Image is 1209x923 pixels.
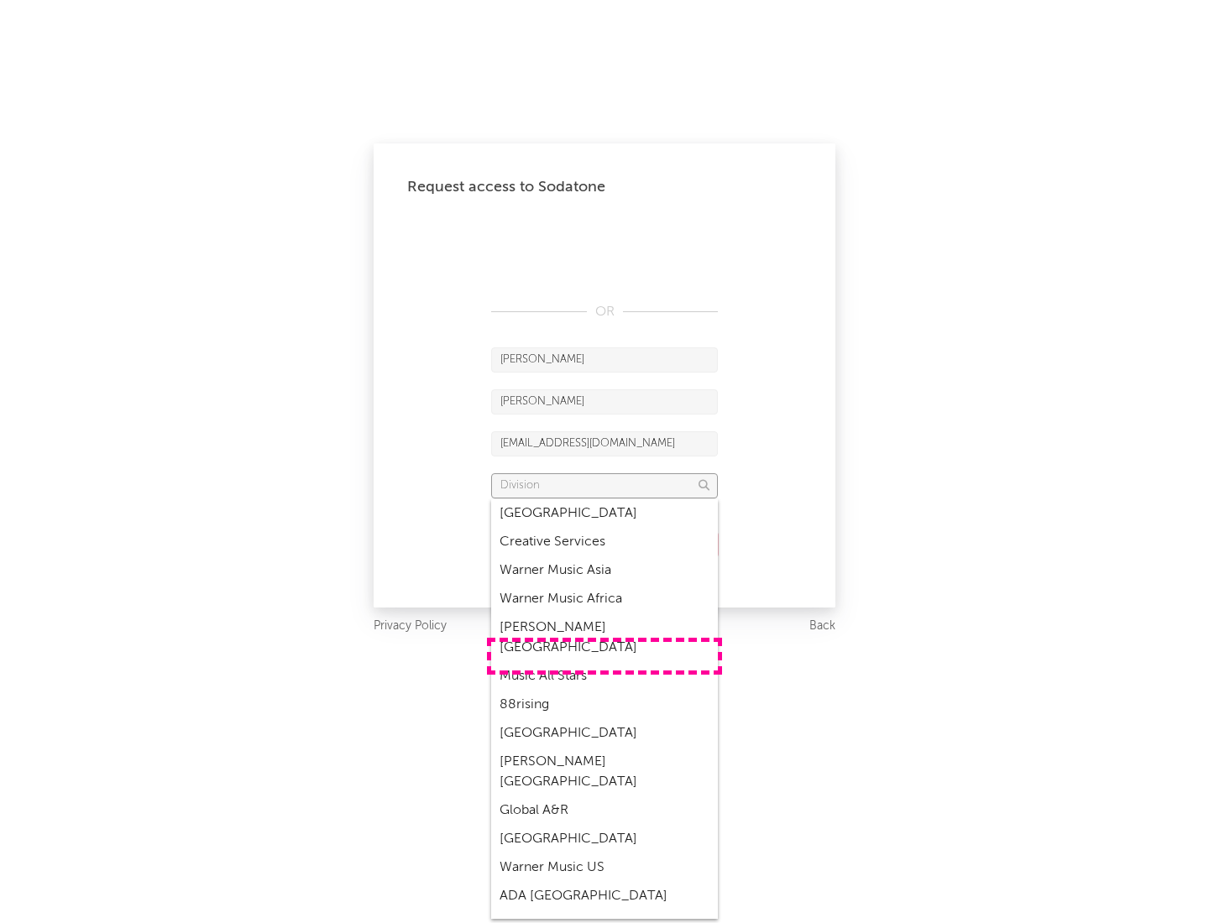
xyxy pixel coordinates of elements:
[491,691,718,719] div: 88rising
[491,613,718,662] div: [PERSON_NAME] [GEOGRAPHIC_DATA]
[491,748,718,796] div: [PERSON_NAME] [GEOGRAPHIC_DATA]
[374,616,447,637] a: Privacy Policy
[491,431,718,456] input: Email
[491,719,718,748] div: [GEOGRAPHIC_DATA]
[491,528,718,556] div: Creative Services
[491,347,718,373] input: First Name
[491,302,718,322] div: OR
[491,556,718,585] div: Warner Music Asia
[491,585,718,613] div: Warner Music Africa
[491,825,718,853] div: [GEOGRAPHIC_DATA]
[491,473,718,498] input: Division
[491,389,718,415] input: Last Name
[809,616,835,637] a: Back
[491,853,718,882] div: Warner Music US
[491,796,718,825] div: Global A&R
[407,177,802,197] div: Request access to Sodatone
[491,882,718,910] div: ADA [GEOGRAPHIC_DATA]
[491,662,718,691] div: Music All Stars
[491,499,718,528] div: [GEOGRAPHIC_DATA]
